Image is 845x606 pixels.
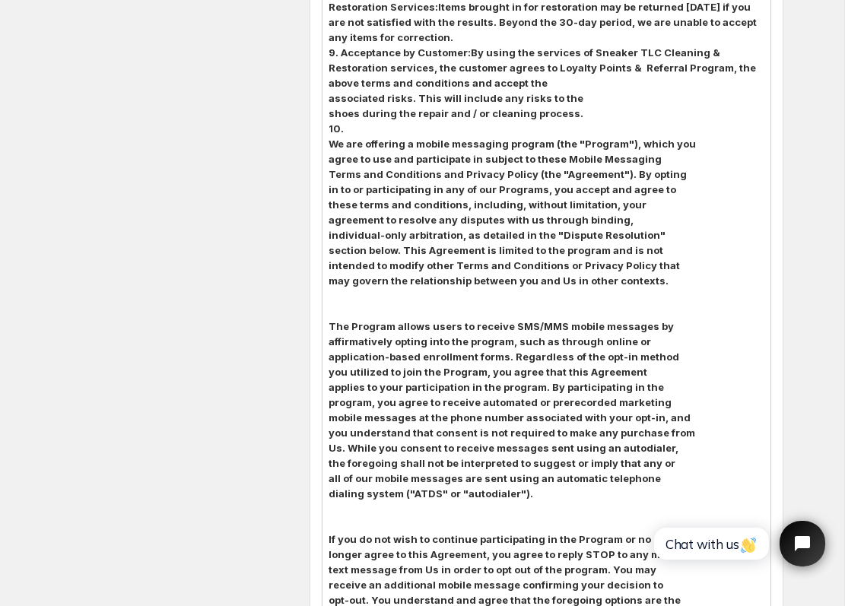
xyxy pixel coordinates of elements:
strong: 10. [329,122,344,135]
strong: these terms and conditions, including, without limitation, your [329,198,646,211]
strong: all of our mobile messages are sent using an automatic telephone [329,472,661,484]
strong: individual-only arbitration, as detailed in the "Dispute Resolution" [329,229,666,241]
strong: receive an additional mobile message confirming your decision to [329,579,663,591]
strong: above terms and conditions and accept the [329,77,548,89]
strong: text message from Us in order to opt out of the program. You may [329,563,656,576]
strong: mobile messages at the phone number associated with your opt-in, and [329,411,691,424]
strong: Restoration Services:Items brought in for restoration may be returned [DATE] if you are not satis... [329,1,757,43]
strong: agreement to resolve any disputes with us through binding, [329,214,634,226]
iframe: Tidio Chat [637,508,838,579]
strong: intended to modify other Terms and Conditions or Privacy Policy that [329,259,680,271]
strong: dialing system ("ATDS" or "autodialer"). [329,487,533,500]
strong: Us. While you consent to receive messages sent using an autodialer, [329,442,678,454]
strong: opt-out. You understand and agree that the foregoing options are the [329,594,681,606]
strong: affirmatively opting into the program, such as through online or [329,335,651,347]
strong: application-based enrollment forms. Regardless of the opt-in method [329,351,679,363]
strong: 9. Acceptance by Customer:By using the services of Sneaker TLC Cleaning & [329,46,720,59]
strong: shoes during the repair and / or cleaning process. [329,107,583,119]
strong: you understand that consent is not required to make any purchase from [329,427,695,439]
strong: The Program allows users to receive SMS/MMS mobile messages by [329,320,674,332]
strong: applies to your participation in the program. By participating in the [329,381,664,393]
strong: We are offering a mobile messaging program (the "Program"), which you [329,138,696,150]
strong: section below. This Agreement is limited to the program and is not [329,244,663,256]
strong: in to or participating in any of our Programs, you accept and agree to [329,183,676,195]
strong: Restoration services, the customer agrees to Loyalty Points & Referral Program, the [329,62,756,74]
strong: longer agree to this Agreement, you agree to reply STOP to any mobile [329,548,685,560]
strong: you utilized to join the Program, you agree that this Agreement [329,366,647,378]
strong: agree to use and participate in subject to these Mobile Messaging [329,153,662,165]
strong: If you do not wish to continue participating in the Program or no [329,533,651,545]
strong: may govern the relationship between you and Us in other contexts. [329,274,669,287]
strong: the foregoing shall not be interpreted to suggest or imply that any or [329,457,675,469]
strong: associated risks. This will include any risks to the [329,92,583,104]
strong: program, you agree to receive automated or prerecorded marketing [329,396,672,408]
strong: Terms and Conditions and Privacy Policy (the "Agreement"). By opting [329,168,687,180]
